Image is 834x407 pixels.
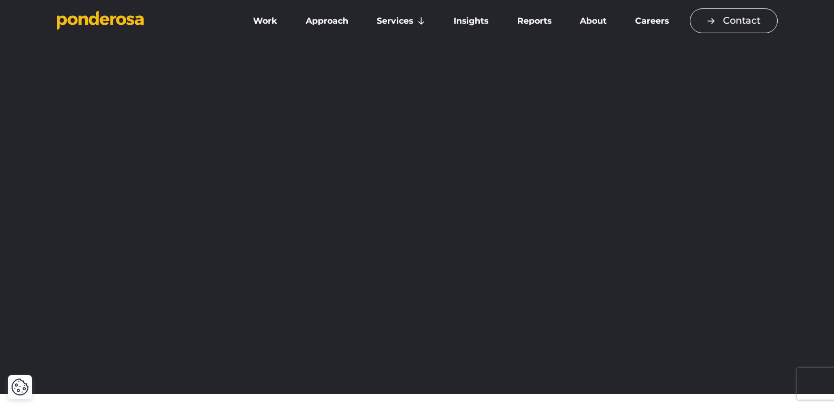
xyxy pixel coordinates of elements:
[690,8,778,33] a: Contact
[241,10,289,32] a: Work
[11,378,29,396] img: Revisit consent button
[441,10,500,32] a: Insights
[294,10,360,32] a: Approach
[57,11,225,32] a: Go to homepage
[623,10,681,32] a: Careers
[11,378,29,396] button: Cookie Settings
[505,10,564,32] a: Reports
[568,10,619,32] a: About
[365,10,437,32] a: Services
